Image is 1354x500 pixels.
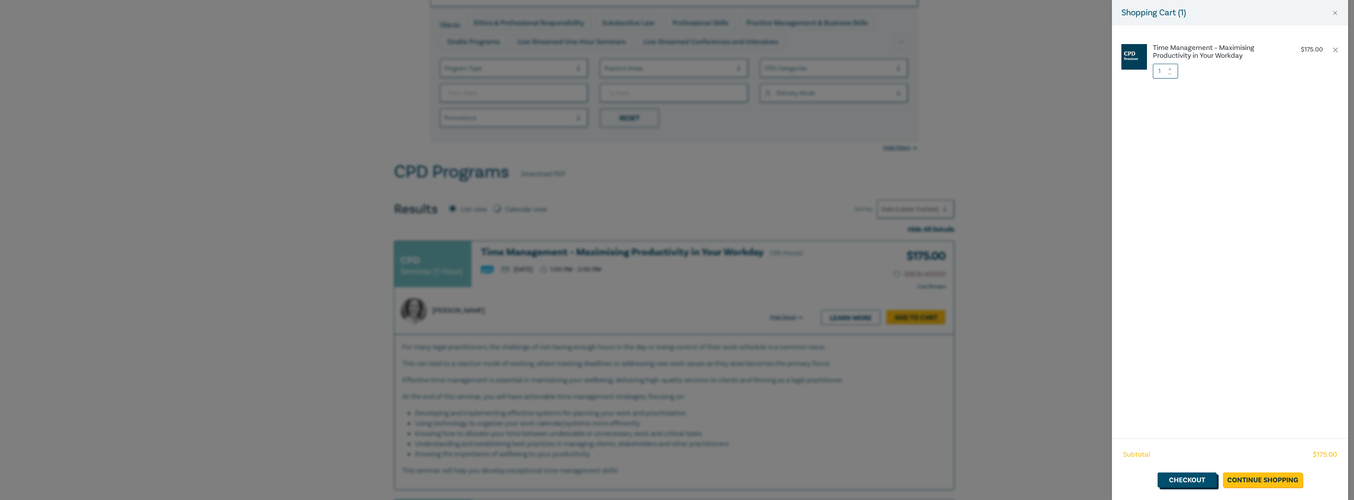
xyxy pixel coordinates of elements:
[1223,472,1302,487] a: Continue Shopping
[1153,44,1284,60] a: Time Management – Maximising Productivity in Your Workday
[1121,6,1186,19] h5: Shopping Cart ( 1 )
[1313,450,1337,460] span: $ 175.00
[1158,472,1217,487] a: Checkout
[1301,46,1323,54] p: $ 175.00
[1121,44,1147,70] img: CPD%20Seminar.jpg
[1123,450,1150,460] span: Subtotal
[1332,9,1339,17] button: Close
[1153,64,1178,79] input: 1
